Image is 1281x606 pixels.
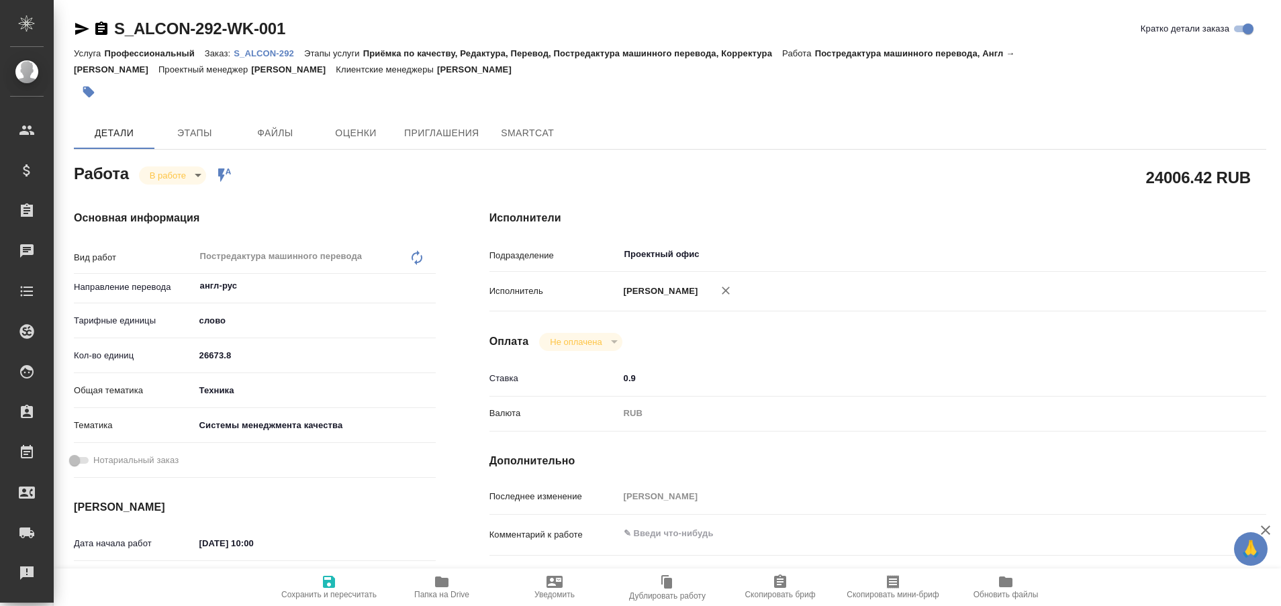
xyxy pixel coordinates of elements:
h4: Дополнительно [489,453,1266,469]
span: Скопировать мини-бриф [847,590,939,599]
input: ✎ Введи что-нибудь [619,368,1202,388]
p: Дата начала работ [74,537,195,550]
span: Детали [82,125,146,142]
p: Услуга [74,48,104,58]
button: Папка на Drive [385,568,498,606]
span: Дублировать работу [629,591,706,601]
h4: Основная информация [74,210,436,226]
input: Пустое поле [619,487,1202,506]
p: Клиентские менеджеры [336,64,437,74]
h4: [PERSON_NAME] [74,499,436,515]
p: Общая тематика [74,384,195,397]
p: Подразделение [489,249,619,262]
span: Кратко детали заказа [1141,22,1229,36]
p: Проектный менеджер [158,64,251,74]
p: Приёмка по качеству, Редактура, Перевод, Постредактура машинного перевода, Корректура [363,48,782,58]
input: ✎ Введи что-нибудь [195,534,312,553]
h4: Оплата [489,334,529,350]
p: [PERSON_NAME] [619,285,698,298]
p: Заказ: [205,48,234,58]
span: Файлы [243,125,307,142]
span: Скопировать бриф [745,590,815,599]
button: Уведомить [498,568,611,606]
p: Кол-во единиц [74,349,195,362]
h4: Исполнители [489,210,1266,226]
p: Профессиональный [104,48,204,58]
button: Open [1194,253,1197,256]
div: В работе [139,166,206,185]
span: SmartCat [495,125,560,142]
button: Скопировать ссылку для ЯМессенджера [74,21,90,37]
span: Приглашения [404,125,479,142]
p: Тарифные единицы [74,314,195,327]
button: Обновить файлы [949,568,1062,606]
div: слово [195,309,436,332]
button: Добавить тэг [74,77,103,107]
p: Тематика [74,419,195,432]
span: Нотариальный заказ [93,454,179,467]
p: [PERSON_NAME] [251,64,336,74]
p: Валюта [489,407,619,420]
button: Скопировать мини-бриф [837,568,949,606]
div: В работе [539,333,622,351]
div: RUB [619,402,1202,425]
a: S_ALCON-292 [234,47,304,58]
p: Направление перевода [74,281,195,294]
h2: Работа [74,160,129,185]
button: 🙏 [1234,532,1268,566]
p: Последнее изменение [489,490,619,503]
span: Оценки [324,125,388,142]
button: В работе [146,170,190,181]
button: Дублировать работу [611,568,724,606]
p: Ставка [489,372,619,385]
span: Этапы [162,125,227,142]
p: [PERSON_NAME] [437,64,522,74]
h2: 24006.42 RUB [1146,166,1251,189]
p: Вид работ [74,251,195,264]
a: S_ALCON-292-WK-001 [114,19,285,38]
span: Папка на Drive [414,590,469,599]
span: Обновить файлы [974,590,1039,599]
p: Работа [782,48,815,58]
input: ✎ Введи что-нибудь [195,346,436,365]
button: Скопировать ссылку [93,21,109,37]
span: Сохранить и пересчитать [281,590,377,599]
p: Исполнитель [489,285,619,298]
p: S_ALCON-292 [234,48,304,58]
div: Техника [195,379,436,402]
span: 🙏 [1239,535,1262,563]
div: Системы менеджмента качества [195,414,436,437]
button: Не оплачена [546,336,606,348]
button: Скопировать бриф [724,568,837,606]
button: Open [428,285,431,287]
button: Удалить исполнителя [711,276,741,305]
button: Сохранить и пересчитать [273,568,385,606]
p: Этапы услуги [304,48,363,58]
p: Комментарий к работе [489,528,619,542]
span: Уведомить [534,590,575,599]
